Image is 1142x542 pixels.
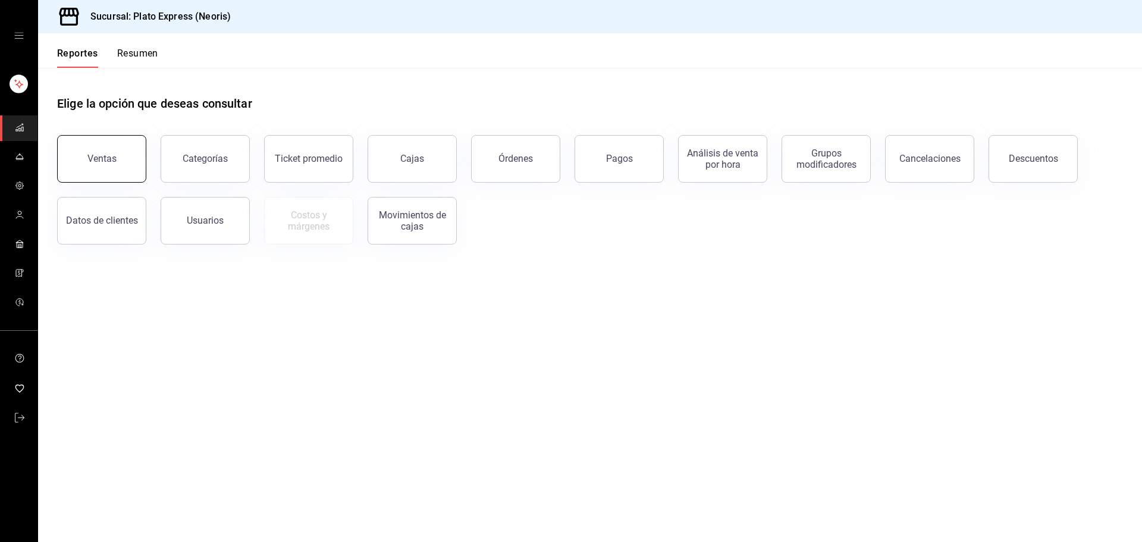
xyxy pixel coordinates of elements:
div: Órdenes [498,153,533,164]
button: open drawer [14,31,24,40]
div: Movimientos de cajas [375,209,449,232]
button: Descuentos [989,135,1078,183]
div: Grupos modificadores [789,148,863,170]
button: Pagos [575,135,664,183]
div: Cajas [400,152,425,166]
button: Reportes [57,48,98,68]
button: Contrata inventarios para ver este reporte [264,197,353,245]
div: Ventas [87,153,117,164]
div: Datos de clientes [66,215,138,226]
button: Cancelaciones [885,135,974,183]
div: Pagos [606,153,633,164]
button: Análisis de venta por hora [678,135,767,183]
div: Análisis de venta por hora [686,148,760,170]
button: Movimientos de cajas [368,197,457,245]
button: Categorías [161,135,250,183]
div: navigation tabs [57,48,158,68]
div: Usuarios [187,215,224,226]
button: Usuarios [161,197,250,245]
div: Costos y márgenes [272,209,346,232]
a: Cajas [368,135,457,183]
h3: Sucursal: Plato Express (Neoris) [81,10,231,24]
button: Órdenes [471,135,560,183]
button: Ventas [57,135,146,183]
h1: Elige la opción que deseas consultar [57,95,252,112]
div: Ticket promedio [275,153,343,164]
button: Grupos modificadores [782,135,871,183]
button: Resumen [117,48,158,68]
div: Cancelaciones [899,153,961,164]
div: Descuentos [1009,153,1058,164]
div: Categorías [183,153,228,164]
button: Ticket promedio [264,135,353,183]
button: Datos de clientes [57,197,146,245]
